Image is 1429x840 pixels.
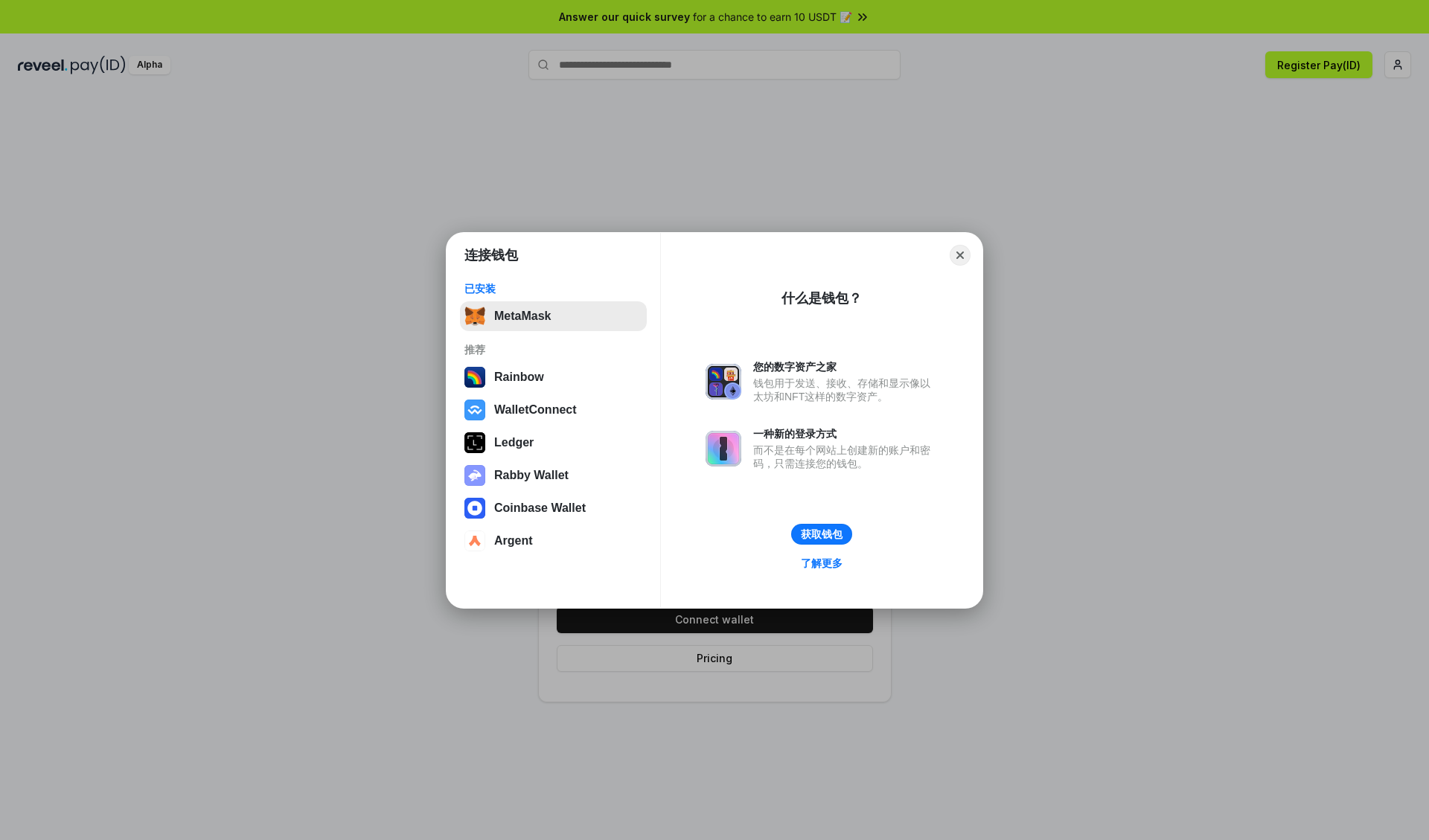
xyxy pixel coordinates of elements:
[464,465,485,486] img: svg+xml,%3Csvg%20xmlns%3D%22http%3A%2F%2Fwww.w3.org%2F2000%2Fsvg%22%20fill%3D%22none%22%20viewBox...
[464,306,485,327] img: svg+xml,%3Csvg%20fill%3D%22none%22%20height%3D%2233%22%20viewBox%3D%220%200%2035%2033%22%20width%...
[464,343,642,356] div: 推荐
[494,403,577,417] div: WalletConnect
[494,436,534,449] div: Ledger
[494,469,569,482] div: Rabby Wallet
[781,289,862,307] div: 什么是钱包？
[801,528,843,541] div: 获取钱包
[753,443,938,470] div: 而不是在每个网站上创建新的账户和密码，只需连接您的钱包。
[753,360,938,373] div: 您的数字资产之家
[494,310,551,323] div: MetaMask
[460,461,647,490] button: Rabby Wallet
[950,245,971,266] button: Close
[460,362,647,392] button: Rainbow
[460,301,647,331] button: MetaMask
[791,524,852,545] button: 获取钱包
[464,400,485,420] img: svg+xml,%3Csvg%20width%3D%2228%22%20height%3D%2228%22%20viewBox%3D%220%200%2028%2028%22%20fill%3D...
[494,534,533,548] div: Argent
[464,498,485,519] img: svg+xml,%3Csvg%20width%3D%2228%22%20height%3D%2228%22%20viewBox%3D%220%200%2028%2028%22%20fill%3D...
[753,376,938,403] div: 钱包用于发送、接收、存储和显示像以太坊和NFT这样的数字资产。
[706,364,741,400] img: svg+xml,%3Csvg%20xmlns%3D%22http%3A%2F%2Fwww.w3.org%2F2000%2Fsvg%22%20fill%3D%22none%22%20viewBox...
[460,395,647,425] button: WalletConnect
[792,554,851,573] a: 了解更多
[460,428,647,458] button: Ledger
[464,282,642,295] div: 已安装
[494,371,544,384] div: Rainbow
[464,432,485,453] img: svg+xml,%3Csvg%20xmlns%3D%22http%3A%2F%2Fwww.w3.org%2F2000%2Fsvg%22%20width%3D%2228%22%20height%3...
[706,431,741,467] img: svg+xml,%3Csvg%20xmlns%3D%22http%3A%2F%2Fwww.w3.org%2F2000%2Fsvg%22%20fill%3D%22none%22%20viewBox...
[464,246,518,264] h1: 连接钱包
[464,367,485,388] img: svg+xml,%3Csvg%20width%3D%22120%22%20height%3D%22120%22%20viewBox%3D%220%200%20120%20120%22%20fil...
[494,501,586,515] div: Coinbase Wallet
[801,557,843,570] div: 了解更多
[753,427,938,440] div: 一种新的登录方式
[460,493,647,523] button: Coinbase Wallet
[464,530,485,551] img: svg+xml,%3Csvg%20width%3D%2228%22%20height%3D%2228%22%20viewBox%3D%220%200%2028%2028%22%20fill%3D...
[460,526,647,556] button: Argent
